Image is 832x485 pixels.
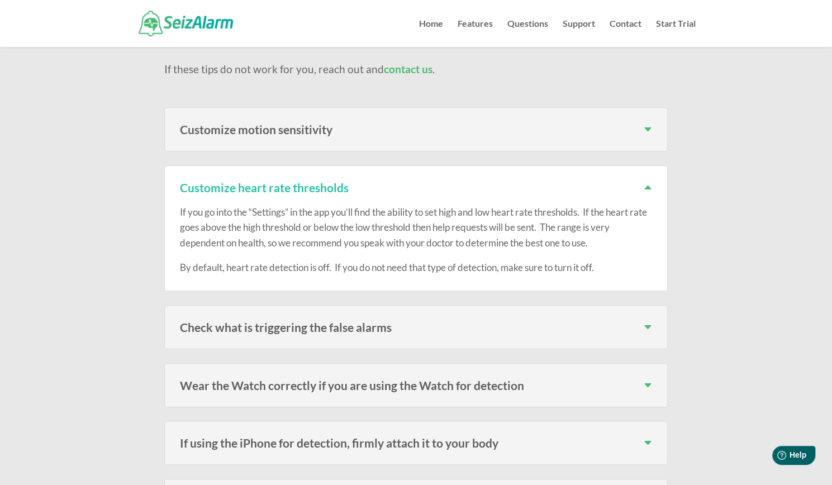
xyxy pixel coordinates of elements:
h3: Wear the Watch correctly if you are using the Watch for detection [180,379,652,391]
iframe: Help widget launcher [733,441,820,473]
h3: If using the iPhone for detection, firmly attach it to your body [180,437,652,449]
a: Start Trial [656,20,696,47]
img: SeizAlarm [139,11,233,36]
h3: Customize heart rate thresholds [180,182,652,193]
a: Features [458,20,493,47]
h3: Customize motion sensitivity [180,123,652,135]
p: If these tips do not work for you, reach out and . [164,60,668,79]
a: Support [563,20,595,47]
p: By default, heart rate detection is off. If you do not need that type of detection, make sure to ... [180,260,652,275]
p: If you go into the “Settings” in the app you’ll find the ability to set high and low heart rate t... [180,205,652,260]
h3: Check what is triggering the false alarms [180,321,652,333]
a: Home [419,20,443,47]
a: contact us [384,63,432,75]
a: Contact [610,20,641,47]
a: Questions [507,20,548,47]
